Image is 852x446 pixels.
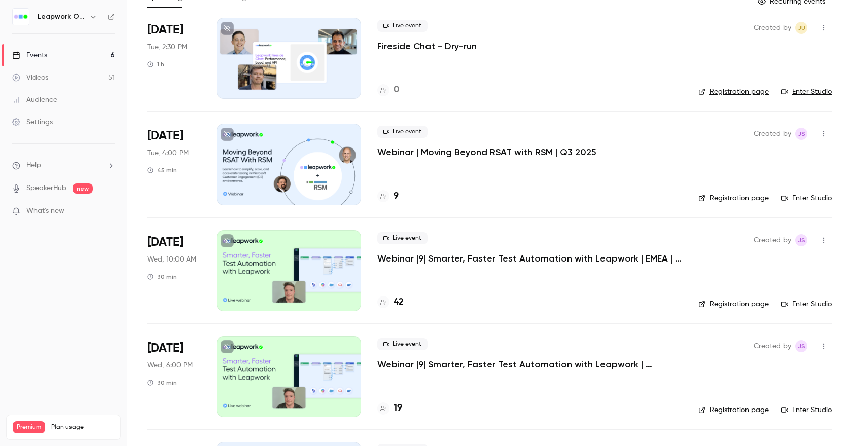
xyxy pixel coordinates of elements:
[394,295,404,309] h4: 42
[781,299,832,309] a: Enter Studio
[147,230,200,311] div: Sep 24 Wed, 10:00 AM (Europe/London)
[781,405,832,415] a: Enter Studio
[12,95,57,105] div: Audience
[26,206,64,216] span: What's new
[12,72,48,83] div: Videos
[147,166,177,174] div: 45 min
[13,421,45,433] span: Premium
[394,190,399,203] h4: 9
[798,22,805,34] span: JU
[51,423,114,431] span: Plan usage
[377,401,402,415] a: 19
[147,340,183,356] span: [DATE]
[147,254,196,265] span: Wed, 10:00 AM
[377,295,404,309] a: 42
[698,299,769,309] a: Registration page
[377,20,428,32] span: Live event
[12,117,53,127] div: Settings
[754,22,791,34] span: Created by
[377,83,399,97] a: 0
[798,128,805,140] span: JS
[795,340,807,352] span: Jaynesh Singh
[754,340,791,352] span: Created by
[147,22,183,38] span: [DATE]
[102,207,115,216] iframe: Noticeable Trigger
[147,148,189,158] span: Tue, 4:00 PM
[13,9,29,25] img: Leapwork Online Event
[698,405,769,415] a: Registration page
[781,193,832,203] a: Enter Studio
[394,401,402,415] h4: 19
[147,128,183,144] span: [DATE]
[147,379,177,387] div: 30 min
[698,87,769,97] a: Registration page
[781,87,832,97] a: Enter Studio
[26,183,66,194] a: SpeakerHub
[12,160,115,171] li: help-dropdown-opener
[754,234,791,246] span: Created by
[798,340,805,352] span: JS
[147,273,177,281] div: 30 min
[26,160,41,171] span: Help
[795,234,807,246] span: Jaynesh Singh
[795,22,807,34] span: Janel Urena
[377,358,682,370] a: Webinar |9| Smarter, Faster Test Automation with Leapwork | [GEOGRAPHIC_DATA] | Q3 2025
[147,360,193,370] span: Wed, 6:00 PM
[147,60,164,68] div: 1 h
[377,190,399,203] a: 9
[795,128,807,140] span: Jaynesh Singh
[147,336,200,417] div: Sep 24 Wed, 1:00 PM (America/New York)
[147,18,200,99] div: Sep 23 Tue, 9:30 AM (America/New York)
[73,183,93,194] span: new
[147,42,187,52] span: Tue, 2:30 PM
[377,232,428,244] span: Live event
[147,234,183,250] span: [DATE]
[377,126,428,138] span: Live event
[377,338,428,350] span: Live event
[798,234,805,246] span: JS
[377,40,477,52] a: Fireside Chat - Dry-run
[377,252,682,265] a: Webinar |9| Smarter, Faster Test Automation with Leapwork | EMEA | Q3 2025
[394,83,399,97] h4: 0
[147,124,200,205] div: Sep 23 Tue, 11:00 AM (America/New York)
[377,146,596,158] a: Webinar | Moving Beyond RSAT with RSM | Q3 2025
[38,12,85,22] h6: Leapwork Online Event
[754,128,791,140] span: Created by
[698,193,769,203] a: Registration page
[12,50,47,60] div: Events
